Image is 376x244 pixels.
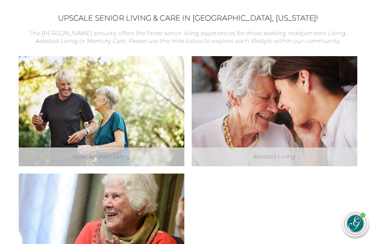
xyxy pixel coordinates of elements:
h2: Upscale Senior Living & Care in [GEOGRAPHIC_DATA], [US_STATE]! [19,14,357,22]
iframe: iframe [231,47,369,203]
div: Independent Living [19,148,184,166]
p: The [PERSON_NAME] proudly offers the finest senior living experiences for those seeking Independe... [19,30,357,45]
img: avatar [345,213,366,234]
div: Assisted Living [192,148,357,166]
